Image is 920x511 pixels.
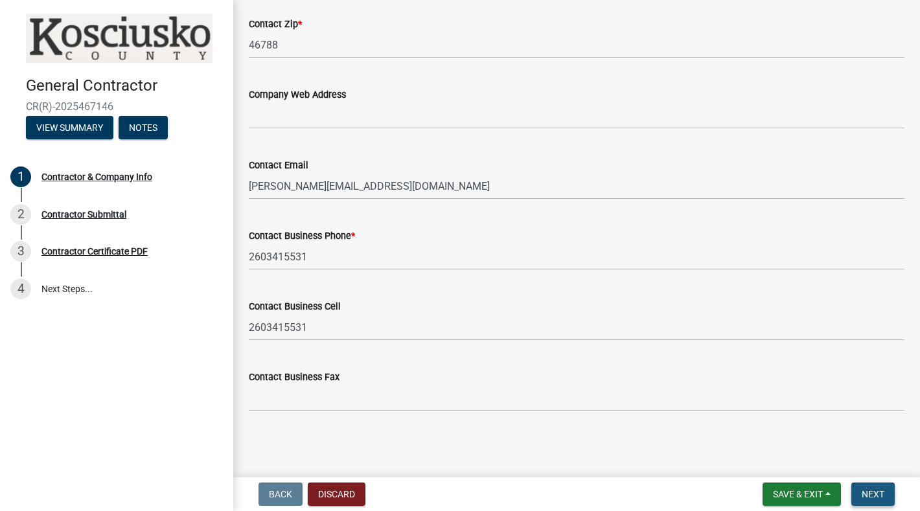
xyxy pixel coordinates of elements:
img: Kosciusko County, Indiana [26,14,213,63]
label: Company Web Address [249,91,346,100]
span: CR(R)-2025467146 [26,100,207,113]
label: Contact Zip [249,20,302,29]
div: 3 [10,241,31,262]
span: Back [269,489,292,499]
div: Contractor Submittal [41,210,126,219]
button: Next [851,483,895,506]
wm-modal-confirm: Notes [119,123,168,133]
button: Notes [119,116,168,139]
wm-modal-confirm: Summary [26,123,113,133]
label: Contact Business Fax [249,373,339,382]
button: View Summary [26,116,113,139]
div: Contractor & Company Info [41,172,152,181]
label: Contact Email [249,161,308,170]
label: Contact Business Phone [249,232,355,241]
h4: General Contractor [26,76,223,95]
button: Back [259,483,303,506]
div: Contractor Certificate PDF [41,247,148,256]
label: Contact Business Cell [249,302,341,312]
div: 2 [10,204,31,225]
button: Discard [308,483,365,506]
button: Save & Exit [763,483,841,506]
div: 1 [10,166,31,187]
span: Save & Exit [773,489,823,499]
span: Next [862,489,884,499]
div: 4 [10,278,31,299]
